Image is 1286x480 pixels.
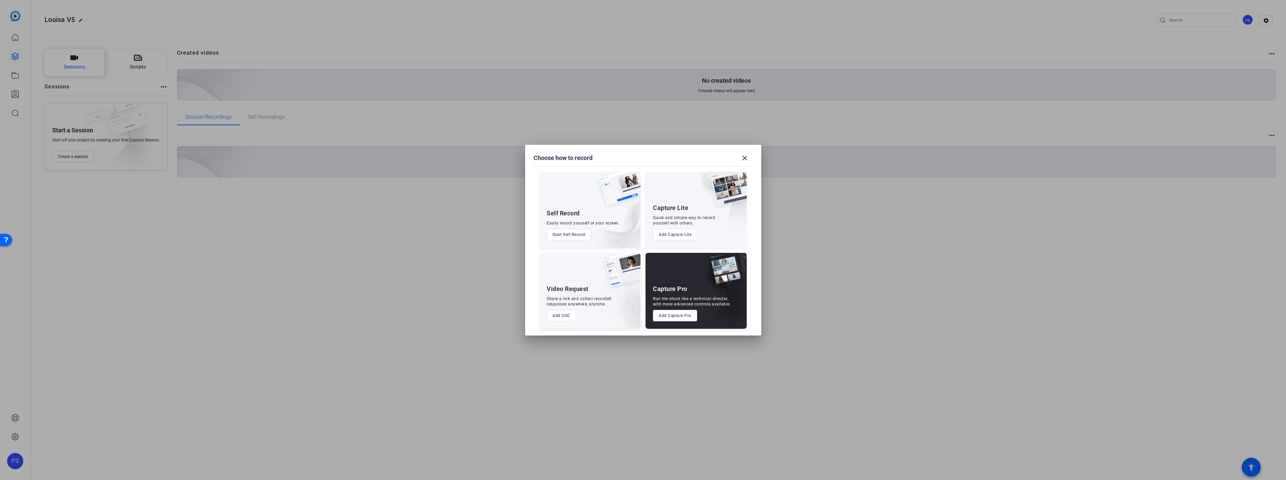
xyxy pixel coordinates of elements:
div: Run the shoot like a technical director, with more advanced controls available. [653,296,731,307]
button: Add Capture Lite [653,229,697,240]
div: Quick and simple way to record yourself with others. [653,215,715,226]
img: embarkstudio-ugc-content.png [601,274,640,329]
img: self-record.png [594,172,640,212]
div: Capture Lite [653,204,688,212]
button: Add Capture Pro [653,310,697,321]
h1: Choose how to record [534,154,593,162]
mat-icon: close [741,154,749,162]
img: embarkstudio-capture-pro.png [697,261,747,329]
img: ugc-content.png [599,253,640,294]
div: Capture Pro [653,285,687,293]
button: Add UGC [547,310,576,321]
img: capture-pro.png [702,253,747,294]
div: Share a link and collect recorded responses anywhere, anytime. [547,296,611,307]
div: Easily record yourself or your screen. [547,220,620,226]
img: embarkstudio-capture-lite.png [686,172,747,239]
img: embarkstudio-self-record.png [582,186,640,248]
button: Start Self Record [547,229,591,240]
div: Video Request [547,285,589,293]
img: capture-lite.png [705,172,747,213]
div: Self Record [547,209,580,217]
